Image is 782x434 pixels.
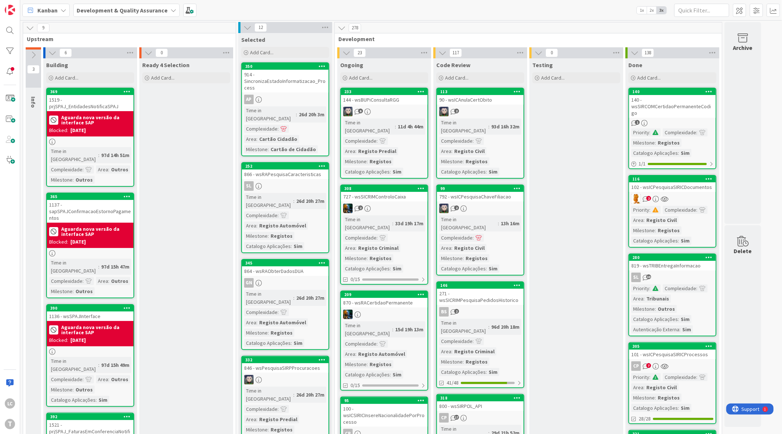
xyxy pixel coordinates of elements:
[49,147,98,163] div: Time in [GEOGRAPHIC_DATA]
[395,123,396,131] span: :
[343,147,355,155] div: Area
[244,95,254,104] div: AP
[241,162,329,253] a: 252866 - wsRAPesquisaCaracteristicasSLTime in [GEOGRAPHIC_DATA]:26d 20h 27mComplexidade:Area:Regi...
[343,254,367,262] div: Milestone
[631,305,655,313] div: Milestone
[343,234,377,242] div: Complexidade
[99,151,131,159] div: 97d 14h 51m
[440,89,524,94] div: 113
[439,244,451,252] div: Area
[440,186,524,191] div: 99
[488,123,489,131] span: :
[439,319,488,335] div: Time in [GEOGRAPHIC_DATA]
[61,226,131,237] b: Aguarda nova versão da interface SAP
[49,238,68,246] div: Blocked:
[632,89,716,94] div: 140
[244,222,256,230] div: Area
[631,325,679,333] div: Autenticação Externa
[74,287,95,295] div: Outros
[245,64,328,69] div: 350
[632,344,716,349] div: 305
[350,276,360,283] span: 0/15
[452,244,487,252] div: Registo Civil
[46,304,134,407] a: 3901136 - wsSPAJInterfaceAguarda nova versão da interface SAPBlocked:[DATE]Time in [GEOGRAPHIC_DA...
[355,244,356,252] span: :
[649,206,650,214] span: :
[278,308,279,316] span: :
[151,74,175,81] span: Add Card...
[632,176,716,182] div: 116
[656,226,682,234] div: Registos
[377,137,378,145] span: :
[242,63,328,70] div: 350
[256,135,257,143] span: :
[655,139,656,147] span: :
[454,109,459,113] span: 2
[356,147,398,155] div: Registo Predial
[674,4,729,17] input: Quick Filter...
[294,197,326,205] div: 26d 20h 27m
[343,215,392,231] div: Time in [GEOGRAPHIC_DATA]
[242,181,328,191] div: SL
[358,109,363,113] span: 6
[343,310,353,319] img: JC
[355,147,356,155] span: :
[473,337,474,345] span: :
[629,261,716,270] div: 819 - wsTRIBEntregaInformacao
[341,88,427,105] div: 233144 - wsBUPiConsultaRGG
[629,88,716,118] div: 140140 - wsSIRCOMCertidaoPermanenteCodigo
[631,273,641,282] div: SL
[679,315,691,323] div: Sim
[341,107,427,116] div: LS
[629,182,716,192] div: 102 - wsICPesquisaSIRICDocumentos
[696,128,697,136] span: :
[49,336,68,344] div: Blocked:
[439,234,473,242] div: Complexidade
[696,284,697,292] span: :
[392,219,393,227] span: :
[437,88,524,105] div: 11390 - wsICAnulaCertObito
[473,137,474,145] span: :
[47,193,133,223] div: 3651137 - sapSPAJConfirmacaoEstornoPagamentos
[61,115,131,125] b: Aguarda nova versão da interface SAP
[629,95,716,118] div: 140 - wsSIRCOMCertidaoPermanenteCodigo
[340,185,428,285] a: 308727 - wsSICRIMControloCaixaJCTime in [GEOGRAPHIC_DATA]:33d 19h 17mComplexidade:Area:Registo Cr...
[245,260,328,266] div: 345
[49,277,82,285] div: Complexidade
[436,88,524,179] a: 11390 - wsICAnulaCertObitoLSTime in [GEOGRAPHIC_DATA]:93d 16h 32mComplexidade:Area:Registo CivilM...
[46,193,134,298] a: 3651137 - sapSPAJConfirmacaoEstornoPagamentosAguarda nova versão da interface SAPBlocked:[DATE]Ti...
[439,157,463,165] div: Milestone
[656,305,677,313] div: Outros
[437,185,524,201] div: 99792 - wsICPesquisaChaveFiliacao
[98,263,99,271] span: :
[437,282,524,305] div: 146271 - wsSICRIMPesquisaPedidosHistorico
[242,260,328,266] div: 345
[439,107,449,116] img: LS
[341,291,427,298] div: 209
[629,159,716,168] div: 1/1
[632,255,716,260] div: 280
[269,145,318,153] div: Cartão de Cidadão
[390,168,391,176] span: :
[344,292,427,297] div: 209
[47,200,133,223] div: 1137 - sapSPAJConfirmacaoEstornoPagamentos
[629,176,716,192] div: 116102 - wsICPesquisaSIRICDocumentos
[358,205,363,210] span: 2
[5,5,15,15] img: Visit kanbanzone.com
[344,186,427,191] div: 308
[245,164,328,169] div: 252
[439,265,486,273] div: Catalogo Aplicações
[70,238,86,246] div: [DATE]
[437,185,524,192] div: 99
[244,339,291,347] div: Catalogo Aplicações
[244,125,278,133] div: Complexidade
[437,95,524,105] div: 90 - wsICAnulaCertObito
[109,277,130,285] div: Outros
[244,181,254,191] div: SL
[242,163,328,169] div: 252
[678,237,679,245] span: :
[49,165,82,174] div: Complexidade
[629,176,716,182] div: 116
[368,254,393,262] div: Registos
[487,168,499,176] div: Sim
